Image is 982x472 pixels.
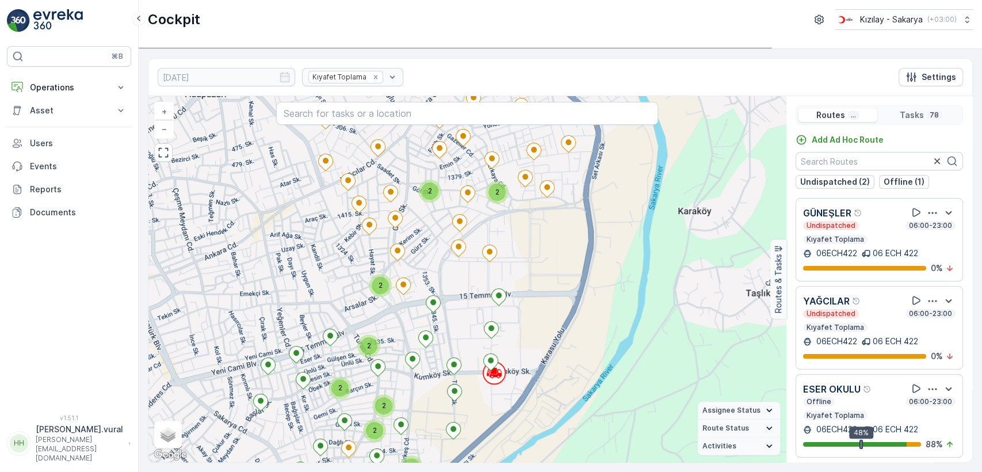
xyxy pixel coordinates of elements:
p: Kıyafet Toplama [805,411,865,420]
button: Offline (1) [879,175,929,189]
img: Google [151,447,189,462]
p: 0 % [931,351,943,362]
span: 2 [338,383,342,392]
p: Reports [30,184,127,195]
div: 2 [369,274,392,297]
p: 88 % [926,439,943,450]
span: Assignee Status [702,406,761,415]
p: 06ECH422 [814,424,857,435]
span: 2 [379,281,383,290]
div: 2 [418,180,441,203]
button: Asset [7,99,131,122]
a: Events [7,155,131,178]
p: Add Ad Hoc Route [812,134,884,146]
a: Users [7,132,131,155]
button: Undispatched (2) [796,175,874,189]
p: [PERSON_NAME].vural [36,424,123,435]
a: Add Ad Hoc Route [796,134,884,146]
p: GÜNEŞLER [803,206,851,220]
p: Cockpit [148,10,200,29]
img: k%C4%B1z%C4%B1lay_DTAvauz.png [835,13,855,26]
span: 2 [382,401,386,410]
button: HH[PERSON_NAME].vural[PERSON_NAME][EMAIL_ADDRESS][DOMAIN_NAME] [7,424,131,463]
p: Undispatched [805,221,857,230]
a: Zoom Out [155,120,173,138]
p: YAĞCILAR [803,294,850,308]
p: 06 ECH 422 [873,424,918,435]
p: Events [30,161,127,172]
p: 06ECH422 [814,336,857,347]
p: ( +03:00 ) [927,15,957,24]
span: 2 [428,186,432,195]
span: 2 [373,426,377,435]
p: 06:00-23:00 [908,221,953,230]
p: Tasks [900,109,924,121]
img: logo_light-DOdMpM7g.png [33,9,83,32]
p: Kıyafet Toplama [805,323,865,332]
span: v 1.51.1 [7,414,131,421]
button: Kızılay - Sakarya(+03:00) [835,9,973,30]
p: Undispatched [805,309,857,318]
div: 2 [372,394,395,417]
p: [PERSON_NAME][EMAIL_ADDRESS][DOMAIN_NAME] [36,435,123,463]
summary: Route Status [698,420,780,437]
summary: Activities [698,437,780,455]
p: ⌘B [112,52,123,61]
input: Search for tasks or a location [276,102,659,125]
span: − [162,124,167,134]
p: 06ECH422 [814,248,857,259]
p: 0 % [931,262,943,274]
div: 2 [486,181,509,204]
a: Zoom In [155,103,173,120]
div: 2 [363,419,386,442]
button: Operations [7,76,131,99]
p: Routes [816,109,845,121]
p: 06:00-23:00 [908,397,953,406]
a: Documents [7,201,131,224]
p: 06 ECH 422 [873,336,918,347]
p: Offline [805,397,832,406]
p: Asset [30,105,108,116]
span: 2 [495,188,499,196]
input: Search Routes [796,152,963,170]
p: Settings [922,71,956,83]
p: ESER OKULU [803,382,861,396]
div: Help Tooltip Icon [854,208,863,218]
div: HH [10,434,28,452]
span: Activities [702,441,736,451]
a: Layers [155,422,181,447]
span: Route Status [702,424,749,433]
div: Help Tooltip Icon [863,385,872,394]
summary: Assignee Status [698,402,780,420]
p: Undispatched (2) [800,176,870,188]
span: 2 [367,341,371,350]
p: ... [850,111,857,120]
p: 06 ECH 422 [873,248,918,259]
a: Open this area in Google Maps (opens a new window) [151,447,189,462]
p: Users [30,138,127,149]
p: Kıyafet Toplama [805,235,865,244]
div: 2 [357,334,380,357]
div: Help Tooltip Icon [852,296,861,306]
p: 06:00-23:00 [908,309,953,318]
p: Documents [30,207,127,218]
img: logo [7,9,30,32]
button: Settings [899,68,963,86]
p: Kızılay - Sakarya [860,14,923,25]
p: Routes & Tasks [773,254,784,314]
p: Operations [30,82,108,93]
div: 48% [849,427,873,439]
div: 2 [328,376,351,399]
p: 78 [928,111,940,120]
span: + [162,106,167,116]
a: Reports [7,178,131,201]
p: Offline (1) [884,176,924,188]
input: dd/mm/yyyy [158,68,295,86]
